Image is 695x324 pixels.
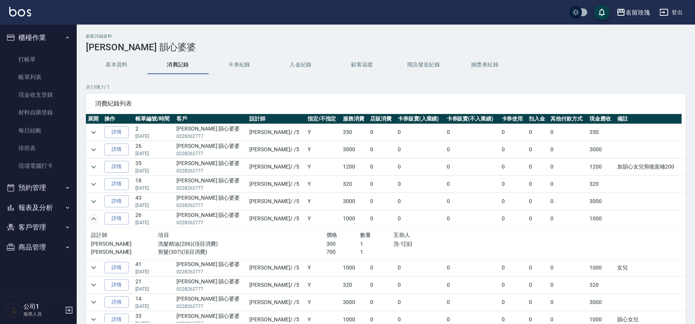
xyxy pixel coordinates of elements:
[588,141,615,158] td: 3000
[368,124,396,141] td: 0
[209,56,270,74] button: 卡券紀錄
[135,185,173,192] p: [DATE]
[341,176,369,193] td: 320
[247,193,305,210] td: [PERSON_NAME] / /5
[175,159,247,175] td: [PERSON_NAME] 韻心婆婆
[341,294,369,311] td: 3000
[176,219,245,226] p: 0228262777
[135,268,173,275] p: [DATE]
[548,210,588,227] td: 0
[104,161,129,173] a: 詳情
[3,122,74,139] a: 每日結帳
[368,276,396,293] td: 0
[656,5,686,20] button: 登出
[247,276,305,293] td: [PERSON_NAME] / /5
[588,294,615,311] td: 3000
[176,133,245,140] p: 0228262777
[394,240,494,248] p: 洗-1[汝]
[9,7,31,17] img: Logo
[396,210,445,227] td: 0
[368,176,396,193] td: 0
[133,141,175,158] td: 26
[393,56,454,74] button: 簡訊發送紀錄
[548,193,588,210] td: 0
[270,56,331,74] button: 入金紀錄
[594,5,609,20] button: save
[135,303,173,310] p: [DATE]
[6,303,21,318] img: Person
[445,210,500,227] td: 0
[104,262,129,274] a: 詳情
[341,141,369,158] td: 3000
[527,159,548,175] td: 0
[133,193,175,210] td: 43
[3,28,74,48] button: 櫃檯作業
[135,219,173,226] p: [DATE]
[104,279,129,291] a: 詳情
[588,124,615,141] td: 350
[396,259,445,276] td: 0
[135,150,173,157] p: [DATE]
[548,276,588,293] td: 0
[86,42,686,53] h3: [PERSON_NAME] 韻心婆婆
[326,248,360,256] p: 700
[133,276,175,293] td: 21
[3,86,74,104] a: 現金收支登錄
[91,248,158,256] p: [PERSON_NAME]
[445,259,500,276] td: 0
[527,210,548,227] td: 0
[548,124,588,141] td: 0
[88,161,99,173] button: expand row
[527,193,548,210] td: 0
[133,210,175,227] td: 26
[175,114,247,124] th: 客戶
[306,294,341,311] td: Y
[445,114,500,124] th: 卡券販賣(不入業績)
[306,114,341,124] th: 指定/不指定
[527,294,548,311] td: 0
[88,213,99,225] button: expand row
[341,193,369,210] td: 3000
[368,159,396,175] td: 0
[133,159,175,175] td: 35
[396,159,445,175] td: 0
[306,259,341,276] td: Y
[135,286,173,293] p: [DATE]
[527,141,548,158] td: 0
[86,34,686,39] h2: 顧客詳細資料
[396,141,445,158] td: 0
[500,193,527,210] td: 0
[396,193,445,210] td: 0
[175,176,247,193] td: [PERSON_NAME] 韻心婆婆
[91,232,107,238] span: 設計師
[104,178,129,190] a: 詳情
[3,139,74,157] a: 排班表
[306,276,341,293] td: Y
[158,240,326,248] p: 洗髮精油(206)(項目消費)
[588,176,615,193] td: 320
[135,133,173,140] p: [DATE]
[588,276,615,293] td: 320
[360,240,394,248] p: 1
[306,159,341,175] td: Y
[247,114,305,124] th: 設計師
[176,286,245,293] p: 0228262777
[88,279,99,291] button: expand row
[175,141,247,158] td: [PERSON_NAME] 韻心婆婆
[445,159,500,175] td: 0
[91,240,158,248] p: [PERSON_NAME]
[135,167,173,174] p: [DATE]
[500,159,527,175] td: 0
[247,141,305,158] td: [PERSON_NAME] / /5
[588,210,615,227] td: 1000
[454,56,515,74] button: 抽獎券紀錄
[360,232,371,238] span: 數量
[500,176,527,193] td: 0
[445,294,500,311] td: 0
[104,126,129,138] a: 詳情
[588,114,615,124] th: 現金應收
[175,276,247,293] td: [PERSON_NAME] 韻心婆婆
[247,124,305,141] td: [PERSON_NAME] / /5
[133,294,175,311] td: 14
[396,276,445,293] td: 0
